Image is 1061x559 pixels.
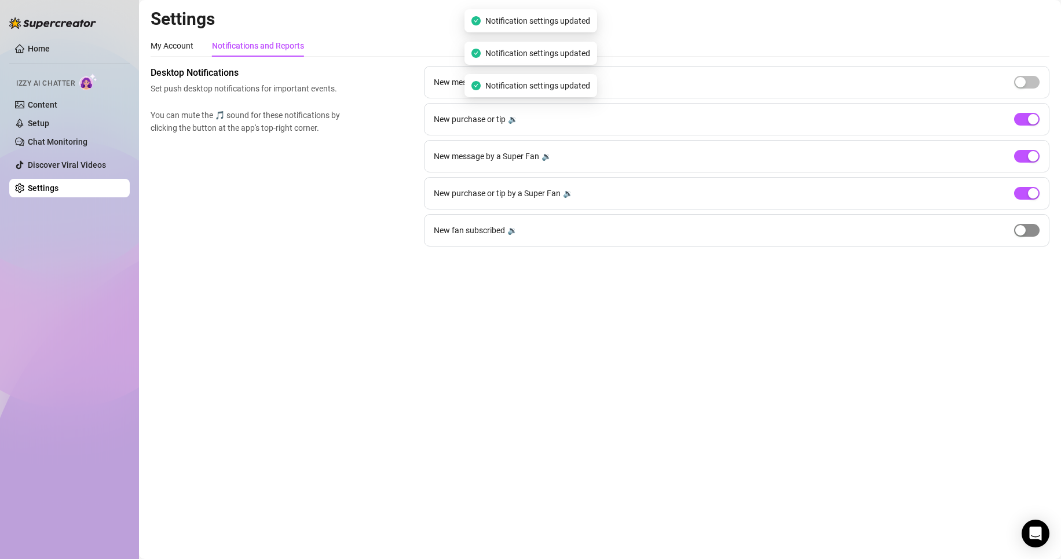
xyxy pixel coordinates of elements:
[485,79,590,92] span: Notification settings updated
[471,49,481,58] span: check-circle
[28,160,106,170] a: Discover Viral Videos
[151,82,345,95] span: Set push desktop notifications for important events.
[28,183,58,193] a: Settings
[151,39,193,52] div: My Account
[434,224,505,237] span: New fan subscribed
[434,187,561,200] span: New purchase or tip by a Super Fan
[563,187,573,200] div: 🔉
[28,100,57,109] a: Content
[508,113,518,126] div: 🔉
[434,76,484,89] span: New message
[9,17,96,29] img: logo-BBDzfeDw.svg
[485,47,590,60] span: Notification settings updated
[151,66,345,80] span: Desktop Notifications
[434,113,506,126] span: New purchase or tip
[471,81,481,90] span: check-circle
[1022,520,1049,547] div: Open Intercom Messenger
[79,73,97,90] img: AI Chatter
[28,137,87,146] a: Chat Monitoring
[151,8,1049,30] h2: Settings
[212,39,304,52] div: Notifications and Reports
[28,44,50,53] a: Home
[151,109,345,134] span: You can mute the 🎵 sound for these notifications by clicking the button at the app's top-right co...
[471,16,481,25] span: check-circle
[434,150,539,163] span: New message by a Super Fan
[16,78,75,89] span: Izzy AI Chatter
[28,119,49,128] a: Setup
[485,14,590,27] span: Notification settings updated
[542,150,551,163] div: 🔉
[507,224,517,237] div: 🔉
